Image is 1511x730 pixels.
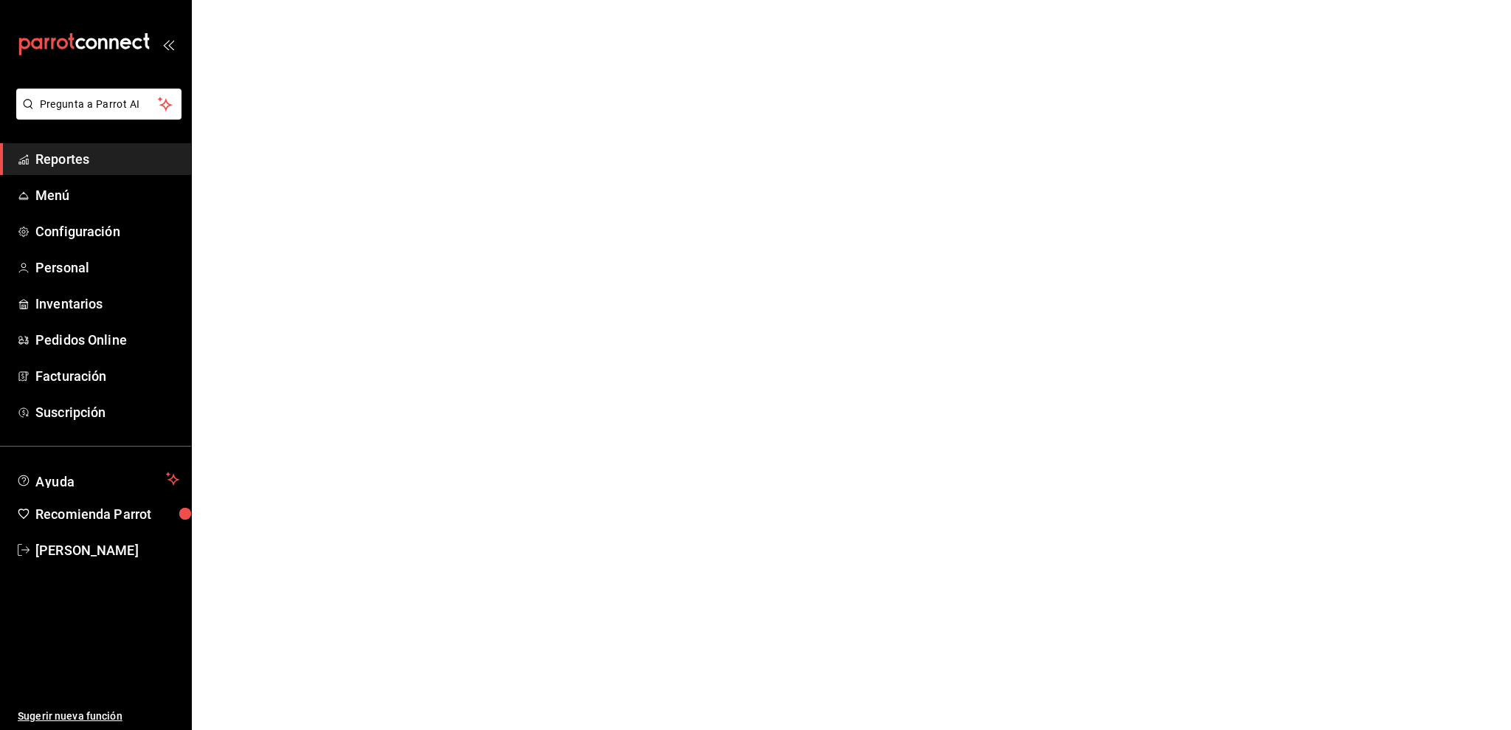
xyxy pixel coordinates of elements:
a: Pregunta a Parrot AI [10,107,181,123]
span: Menú [35,185,179,205]
span: Sugerir nueva función [18,709,179,724]
span: Reportes [35,149,179,169]
button: open_drawer_menu [162,38,174,50]
span: [PERSON_NAME] [35,540,179,560]
span: Pedidos Online [35,330,179,350]
span: Recomienda Parrot [35,504,179,524]
span: Pregunta a Parrot AI [40,97,159,112]
span: Configuración [35,221,179,241]
span: Personal [35,258,179,278]
span: Inventarios [35,294,179,314]
span: Suscripción [35,402,179,422]
span: Facturación [35,366,179,386]
span: Ayuda [35,470,160,488]
button: Pregunta a Parrot AI [16,89,181,120]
